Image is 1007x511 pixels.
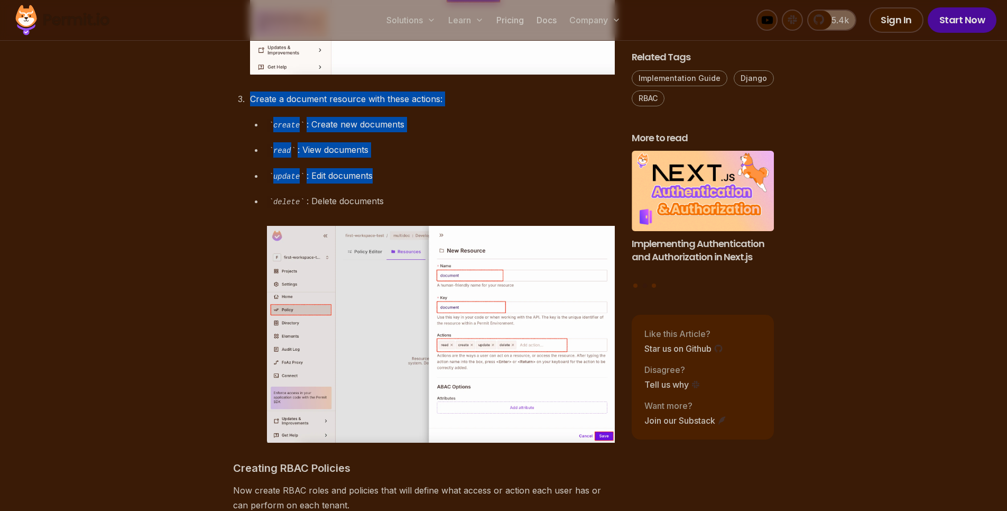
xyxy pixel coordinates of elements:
p: : Create new documents [267,117,615,132]
a: Pricing [492,10,528,31]
span: 5.4k [825,14,849,26]
img: image.png [267,226,615,443]
h3: Implementing Authentication and Authorization in Next.js [632,238,774,264]
li: 2 of 3 [632,151,774,277]
code: read [267,144,298,157]
button: Go to slide 1 [633,284,638,288]
p: Like this Article? [644,327,723,340]
img: Permit logo [11,2,114,38]
button: Solutions [382,10,440,31]
button: Go to slide 2 [642,284,647,288]
a: 5.4k [807,10,856,31]
p: : Delete documents [267,194,615,209]
code: create [267,119,307,132]
a: Django [734,70,774,86]
p: Disagree? [644,363,700,376]
a: RBAC [632,90,664,106]
a: Implementing Authentication and Authorization in Next.jsImplementing Authentication and Authoriza... [632,151,774,277]
img: Implementing Authentication and Authorization in Next.js [632,151,774,232]
button: Go to slide 3 [652,284,656,288]
a: Tell us why [644,378,700,391]
p: : View documents [267,142,615,158]
p: Create a document resource with these actions: [250,92,615,106]
a: Implementation Guide [632,70,727,86]
a: Star us on Github [644,342,723,355]
a: Sign In [869,7,923,33]
p: Want more? [644,399,727,412]
code: delete [267,196,307,208]
div: Posts [632,151,774,290]
code: update [267,170,307,183]
h2: Related Tags [632,51,774,64]
p: : Edit documents [267,168,615,184]
h3: Creating RBAC Policies [233,460,615,477]
button: Learn [444,10,488,31]
a: Join our Substack [644,414,727,427]
a: Start Now [928,7,997,33]
h2: More to read [632,132,774,145]
a: Docs [532,10,561,31]
button: Company [565,10,625,31]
